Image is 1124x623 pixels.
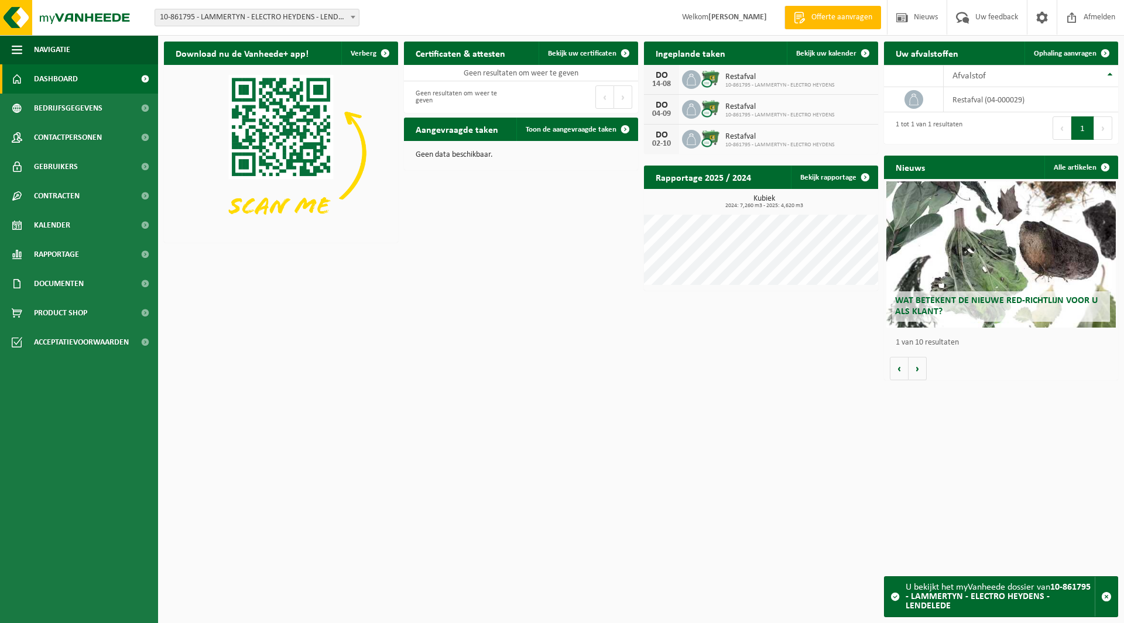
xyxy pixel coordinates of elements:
[644,42,737,64] h2: Ingeplande taken
[650,140,673,148] div: 02-10
[614,85,632,109] button: Next
[884,42,970,64] h2: Uw afvalstoffen
[164,65,398,240] img: Download de VHEPlus App
[34,123,102,152] span: Contactpersonen
[526,126,616,133] span: Toon de aangevraagde taken
[725,132,835,142] span: Restafval
[890,357,909,380] button: Vorige
[701,128,721,148] img: WB-0660-CU
[650,195,878,209] h3: Kubiek
[34,211,70,240] span: Kalender
[886,181,1116,328] a: Wat betekent de nieuwe RED-richtlijn voor u als klant?
[1053,116,1071,140] button: Previous
[34,269,84,298] span: Documenten
[787,42,877,65] a: Bekijk uw kalender
[808,12,875,23] span: Offerte aanvragen
[884,156,937,178] h2: Nieuws
[34,35,70,64] span: Navigatie
[896,339,1112,347] p: 1 van 10 resultaten
[650,203,878,209] span: 2024: 7,260 m3 - 2025: 4,620 m3
[725,82,835,89] span: 10-861795 - LAMMERTYN - ELECTRO HEYDENS
[548,50,616,57] span: Bekijk uw certificaten
[725,73,835,82] span: Restafval
[34,298,87,328] span: Product Shop
[895,296,1098,316] span: Wat betekent de nieuwe RED-richtlijn voor u als klant?
[784,6,881,29] a: Offerte aanvragen
[952,71,986,81] span: Afvalstof
[944,87,1118,112] td: restafval (04-000029)
[34,328,129,357] span: Acceptatievoorwaarden
[701,68,721,88] img: WB-0660-CU
[404,65,638,81] td: Geen resultaten om weer te geven
[796,50,856,57] span: Bekijk uw kalender
[650,110,673,118] div: 04-09
[595,85,614,109] button: Previous
[906,583,1091,611] strong: 10-861795 - LAMMERTYN - ELECTRO HEYDENS - LENDELEDE
[725,142,835,149] span: 10-861795 - LAMMERTYN - ELECTRO HEYDENS
[155,9,359,26] span: 10-861795 - LAMMERTYN - ELECTRO HEYDENS - LENDELEDE
[341,42,397,65] button: Verberg
[1024,42,1117,65] a: Ophaling aanvragen
[650,80,673,88] div: 14-08
[906,577,1095,617] div: U bekijkt het myVanheede dossier van
[650,130,673,140] div: DO
[404,42,517,64] h2: Certificaten & attesten
[1094,116,1112,140] button: Next
[416,151,626,159] p: Geen data beschikbaar.
[890,115,962,141] div: 1 tot 1 van 1 resultaten
[34,181,80,211] span: Contracten
[644,166,763,188] h2: Rapportage 2025 / 2024
[34,94,102,123] span: Bedrijfsgegevens
[909,357,927,380] button: Volgende
[404,118,510,140] h2: Aangevraagde taken
[164,42,320,64] h2: Download nu de Vanheede+ app!
[701,98,721,118] img: WB-0660-CU
[650,101,673,110] div: DO
[1034,50,1096,57] span: Ophaling aanvragen
[34,240,79,269] span: Rapportage
[351,50,376,57] span: Verberg
[516,118,637,141] a: Toon de aangevraagde taken
[708,13,767,22] strong: [PERSON_NAME]
[34,152,78,181] span: Gebruikers
[410,84,515,110] div: Geen resultaten om weer te geven
[725,102,835,112] span: Restafval
[34,64,78,94] span: Dashboard
[1044,156,1117,179] a: Alle artikelen
[791,166,877,189] a: Bekijk rapportage
[650,71,673,80] div: DO
[725,112,835,119] span: 10-861795 - LAMMERTYN - ELECTRO HEYDENS
[539,42,637,65] a: Bekijk uw certificaten
[1071,116,1094,140] button: 1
